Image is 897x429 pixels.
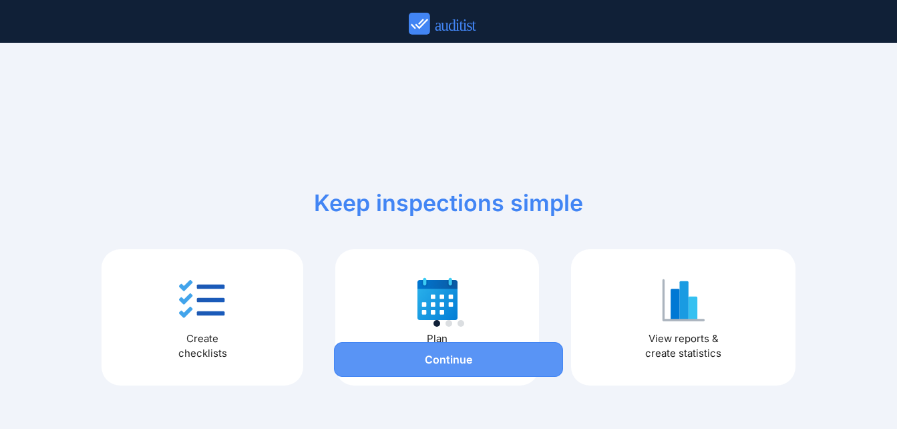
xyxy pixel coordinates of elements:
[334,342,563,377] button: Continue
[102,189,795,217] h1: Keep inspections simple
[335,249,539,386] div: Plan inspections
[571,249,795,386] div: View reports & create statistics
[102,249,303,386] div: Create checklists
[334,351,563,368] div: Continue
[409,13,488,35] img: auditist_logo_new.svg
